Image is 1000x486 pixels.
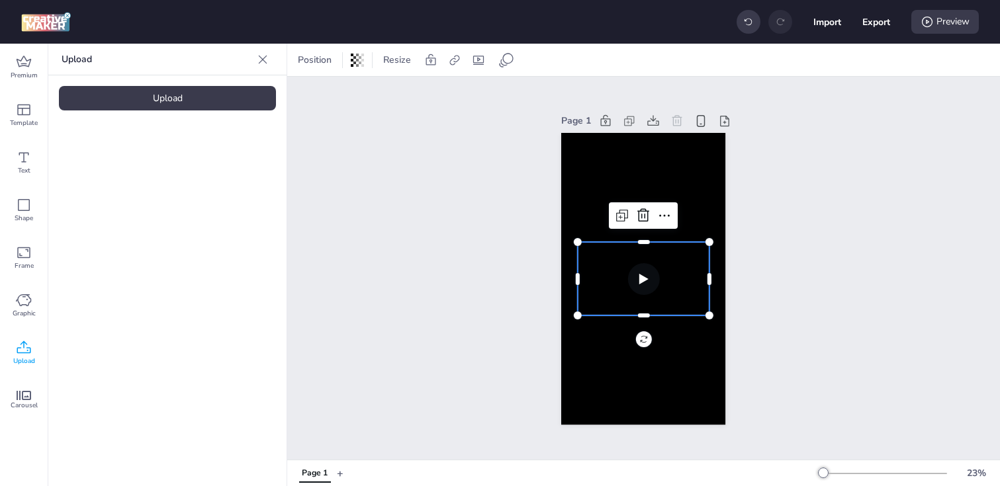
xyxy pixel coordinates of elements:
[302,467,328,479] div: Page 1
[21,12,71,32] img: logo Creative Maker
[13,356,35,366] span: Upload
[960,466,992,480] div: 23 %
[293,462,337,485] div: Tabs
[862,8,890,36] button: Export
[15,261,34,271] span: Frame
[561,114,591,128] div: Page 1
[337,462,343,485] button: +
[11,70,38,81] span: Premium
[381,53,414,67] span: Resize
[15,213,33,223] span: Shape
[62,44,252,75] p: Upload
[295,53,334,67] span: Position
[18,165,30,176] span: Text
[10,118,38,128] span: Template
[13,308,36,319] span: Graphic
[59,86,276,110] div: Upload
[911,10,979,34] div: Preview
[11,400,38,411] span: Carousel
[813,8,841,36] button: Import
